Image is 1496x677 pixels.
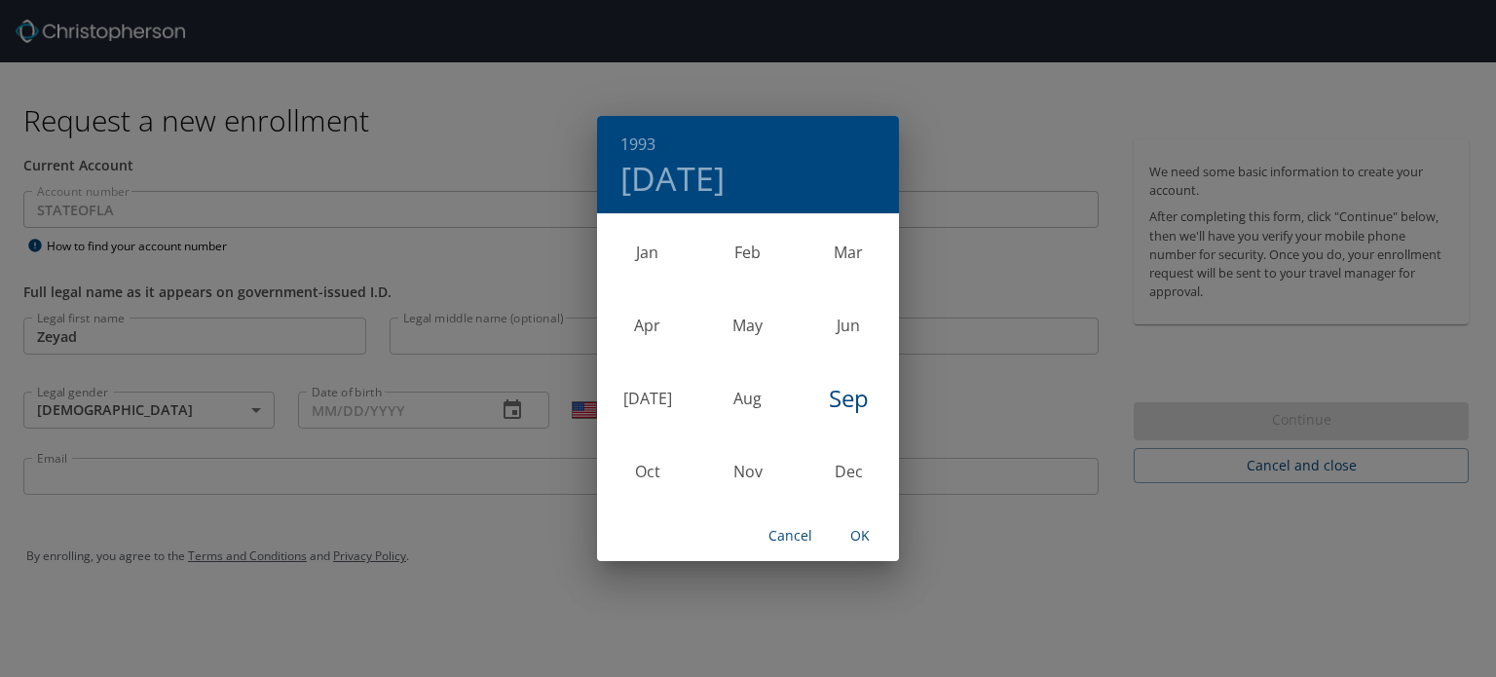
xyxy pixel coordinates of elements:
[697,288,798,361] div: May
[829,518,891,554] button: OK
[767,524,813,548] span: Cancel
[799,434,899,508] div: Dec
[620,158,725,199] button: [DATE]
[759,518,821,554] button: Cancel
[799,361,899,434] div: Sep
[799,288,899,361] div: Jun
[620,131,655,158] button: 1993
[837,524,883,548] span: OK
[597,434,697,508] div: Oct
[697,215,798,288] div: Feb
[597,215,697,288] div: Jan
[697,434,798,508] div: Nov
[597,288,697,361] div: Apr
[799,215,899,288] div: Mar
[597,361,697,434] div: [DATE]
[697,361,798,434] div: Aug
